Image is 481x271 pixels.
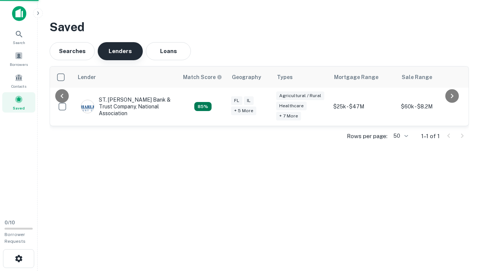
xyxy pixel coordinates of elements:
[50,18,469,36] h3: Saved
[276,102,307,110] div: Healthcare
[402,73,432,82] div: Sale Range
[183,73,221,81] h6: Match Score
[2,70,35,91] a: Contacts
[81,100,94,113] img: picture
[2,92,35,113] a: Saved
[5,220,15,225] span: 0 / 10
[276,91,324,100] div: Agricultural / Rural
[272,67,330,88] th: Types
[78,73,96,82] div: Lender
[330,88,397,126] td: $25k - $47M
[50,42,95,60] button: Searches
[277,73,293,82] div: Types
[98,42,143,60] button: Lenders
[232,73,261,82] div: Geography
[330,67,397,88] th: Mortgage Range
[231,96,242,105] div: FL
[81,96,171,117] div: ST. [PERSON_NAME] Bank & Trust Company, National Association
[178,67,227,88] th: Capitalize uses an advanced AI algorithm to match your search with the best lender. The match sco...
[390,131,409,142] div: 50
[227,67,272,88] th: Geography
[421,132,440,141] p: 1–1 of 1
[2,49,35,69] a: Borrowers
[11,83,26,89] span: Contacts
[194,102,212,111] div: Capitalize uses an advanced AI algorithm to match your search with the best lender. The match sco...
[73,67,178,88] th: Lender
[244,96,254,105] div: IL
[443,211,481,247] iframe: Chat Widget
[10,61,28,67] span: Borrowers
[397,67,465,88] th: Sale Range
[5,232,26,244] span: Borrower Requests
[13,40,25,46] span: Search
[183,73,222,81] div: Capitalize uses an advanced AI algorithm to match your search with the best lender. The match sco...
[397,88,465,126] td: $60k - $8.2M
[231,107,256,115] div: + 5 more
[146,42,191,60] button: Loans
[13,105,25,111] span: Saved
[334,73,378,82] div: Mortgage Range
[2,27,35,47] a: Search
[12,6,26,21] img: capitalize-icon.png
[347,132,387,141] p: Rows per page:
[276,112,301,120] div: + 7 more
